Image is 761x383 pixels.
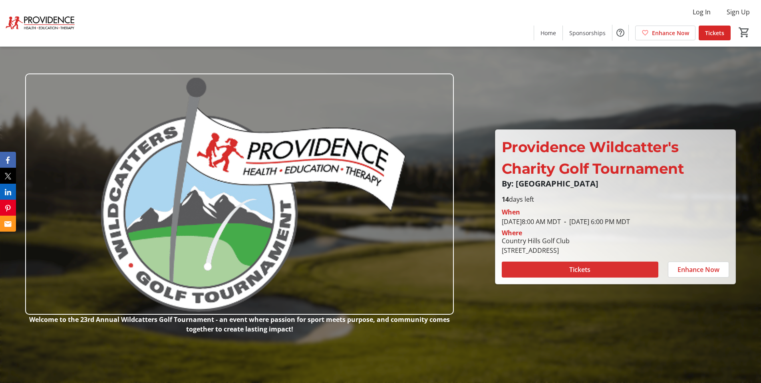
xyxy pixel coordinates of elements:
[25,73,454,315] img: Campaign CTA Media Photo
[534,26,562,40] a: Home
[502,262,658,278] button: Tickets
[502,236,570,246] div: Country Hills Golf Club
[502,217,561,226] span: [DATE] 8:00 AM MDT
[502,195,509,204] span: 14
[5,3,76,43] img: Providence's Logo
[737,25,751,40] button: Cart
[502,179,729,188] p: By: [GEOGRAPHIC_DATA]
[561,217,569,226] span: -
[652,29,689,37] span: Enhance Now
[612,25,628,41] button: Help
[727,7,750,17] span: Sign Up
[561,217,630,226] span: [DATE] 6:00 PM MDT
[502,194,729,204] p: days left
[686,6,717,18] button: Log In
[693,7,711,17] span: Log In
[678,265,719,274] span: Enhance Now
[502,207,520,217] div: When
[569,265,590,274] span: Tickets
[29,315,450,333] strong: Welcome to the 23rd Annual Wildcatters Golf Tournament - an event where passion for sport meets p...
[502,230,522,236] div: Where
[699,26,731,40] a: Tickets
[502,138,684,177] span: Providence Wildcatter's Charity Golf Tournament
[569,29,606,37] span: Sponsorships
[720,6,756,18] button: Sign Up
[502,246,570,255] div: [STREET_ADDRESS]
[540,29,556,37] span: Home
[705,29,724,37] span: Tickets
[635,26,695,40] a: Enhance Now
[563,26,612,40] a: Sponsorships
[668,262,729,278] button: Enhance Now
